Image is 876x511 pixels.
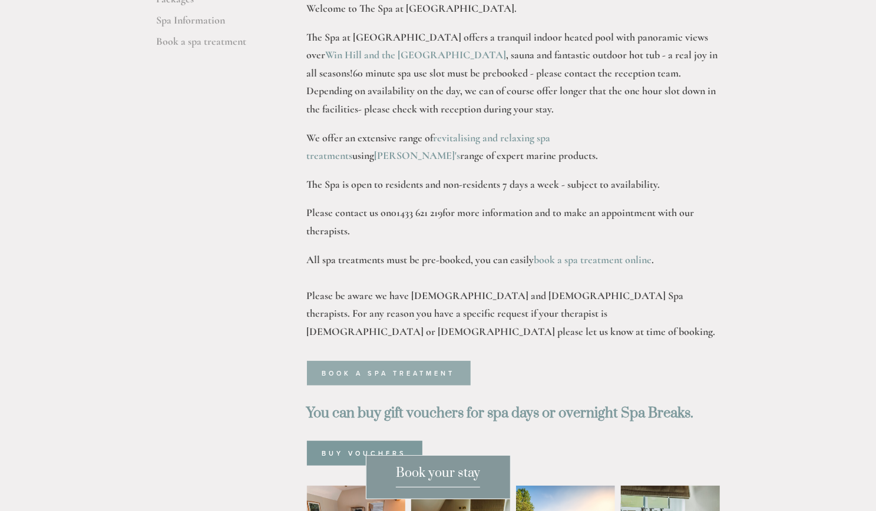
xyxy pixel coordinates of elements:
a: Spa Information [157,14,269,35]
span: Book your stay [396,465,480,487]
a: Book a spa treatment [307,361,471,386]
strong: You can buy gift vouchers for spa days or overnight Spa Breaks. [307,404,694,422]
a: Book your stay [366,455,511,499]
strong: Welcome to The Spa at [GEOGRAPHIC_DATA]. [307,2,517,15]
strong: The Spa is open to residents and non-residents 7 days a week - subject to availability. [307,178,660,191]
p: Please contact us on for more information and to make an appointment with our therapists. [307,204,720,240]
a: Win Hill and the [GEOGRAPHIC_DATA] [326,48,507,61]
strong: using [353,149,375,162]
p: 60 minute spa use slot must be prebooked - please contact the reception team. Depending on availa... [307,28,720,118]
a: [PERSON_NAME]'s [375,149,461,162]
a: Book a spa treatment [157,35,269,56]
a: book a spa treatment online [534,253,652,266]
strong: The Spa at [GEOGRAPHIC_DATA] offers a tranquil indoor heated pool with panoramic views over [307,31,711,62]
strong: , sauna and fantastic outdoor hot tub - a real joy in all seasons! [307,48,720,79]
strong: We offer an extensive range of [307,131,434,144]
strong: 01433 621 219 [392,206,443,219]
strong: range of expert marine products. [461,149,599,162]
a: Buy Vouchers [307,441,422,466]
strong: Please be aware we have [DEMOGRAPHIC_DATA] and [DEMOGRAPHIC_DATA] Spa therapists. For any reason ... [307,289,716,338]
p: All spa treatments must be pre-booked, you can easily . [307,251,720,341]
